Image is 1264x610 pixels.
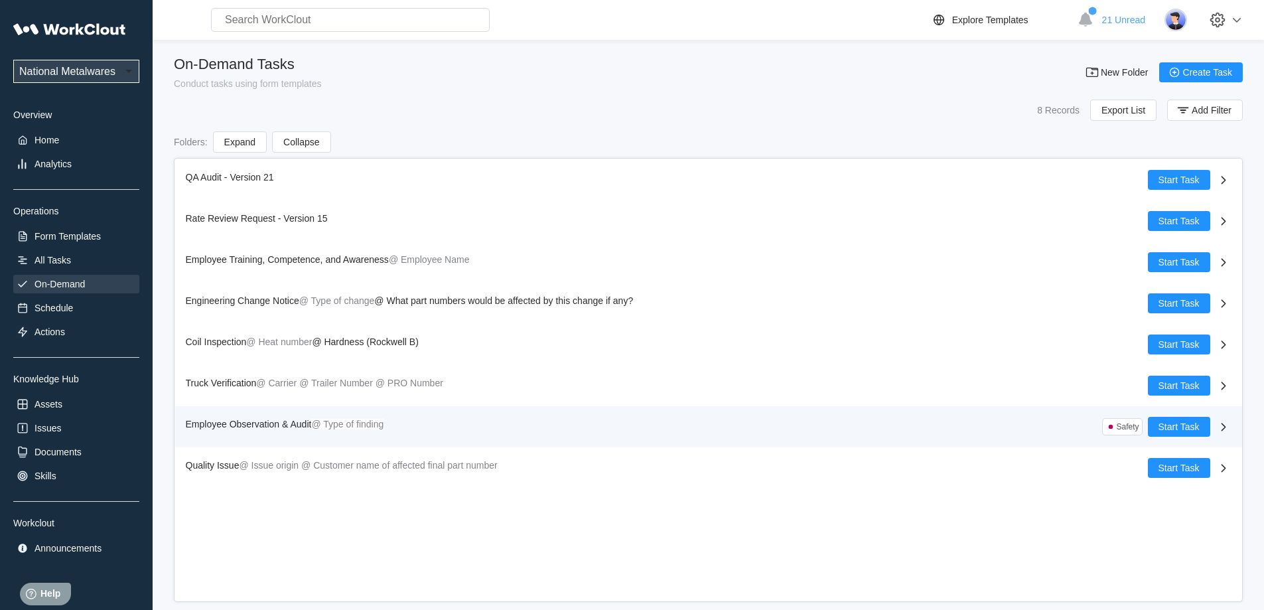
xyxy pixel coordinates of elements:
[13,374,139,384] div: Knowledge Hub
[224,137,255,147] span: Expand
[1116,422,1139,431] div: Safety
[1159,62,1243,82] button: Create Task
[35,327,65,337] div: Actions
[389,254,470,265] mark: @ Employee Name
[35,135,59,145] div: Home
[1148,211,1210,231] button: Start Task
[1167,100,1243,121] button: Add Filter
[35,279,85,289] div: On-Demand
[13,110,139,120] div: Overview
[246,337,312,347] mark: @ Heat number
[272,131,330,153] button: Collapse
[1077,62,1159,82] button: New Folder
[1148,170,1210,190] button: Start Task
[175,283,1242,324] a: Engineering Change Notice@ Type of change@ What part numbers would be affected by this change if ...
[299,295,375,306] mark: @ Type of change
[174,56,322,73] div: On-Demand Tasks
[175,365,1242,406] a: Truck Verification@ Carrier@ Trailer Number@ PRO NumberStart Task
[13,275,139,293] a: On-Demand
[211,8,490,32] input: Search WorkClout
[13,227,139,246] a: Form Templates
[174,137,208,147] div: Folders :
[186,337,247,347] span: Coil Inspection
[1159,175,1200,185] span: Start Task
[175,324,1242,365] a: Coil Inspection@ Heat number@ Hardness (Rockwell B)Start Task
[312,337,418,347] span: @ Hardness (Rockwell B)
[1148,458,1210,478] button: Start Task
[13,131,139,149] a: Home
[1159,422,1200,431] span: Start Task
[1148,376,1210,396] button: Start Task
[1148,335,1210,354] button: Start Task
[13,251,139,269] a: All Tasks
[239,460,299,471] mark: @ Issue origin
[186,378,257,388] span: Truck Verification
[35,231,101,242] div: Form Templates
[175,242,1242,283] a: Employee Training, Competence, and Awareness@ Employee NameStart Task
[213,131,267,153] button: Expand
[1159,216,1200,226] span: Start Task
[299,378,373,388] mark: @ Trailer Number
[374,295,633,306] span: @ What part numbers would be affected by this change if any?
[35,471,56,481] div: Skills
[376,378,443,388] mark: @ PRO Number
[1148,293,1210,313] button: Start Task
[931,12,1071,28] a: Explore Templates
[1159,340,1200,349] span: Start Task
[311,419,384,429] mark: @ Type of finding
[1183,68,1232,77] span: Create Task
[35,255,71,266] div: All Tasks
[35,447,82,457] div: Documents
[186,213,328,224] span: Rate Review Request - Version 15
[283,137,319,147] span: Collapse
[175,200,1242,242] a: Rate Review Request - Version 15Start Task
[13,419,139,437] a: Issues
[174,78,322,89] div: Conduct tasks using form templates
[1148,252,1210,272] button: Start Task
[186,295,299,306] span: Engineering Change Notice
[186,254,389,265] span: Employee Training, Competence, and Awareness
[952,15,1028,25] div: Explore Templates
[256,378,297,388] mark: @ Carrier
[186,419,312,429] span: Employee Observation & Audit
[35,399,62,410] div: Assets
[175,159,1242,200] a: QA Audit - Version 21Start Task
[1159,463,1200,473] span: Start Task
[1159,299,1200,308] span: Start Task
[1164,9,1187,31] img: user-5.png
[13,467,139,485] a: Skills
[13,539,139,558] a: Announcements
[1102,15,1145,25] span: 21 Unread
[186,172,274,183] span: QA Audit - Version 21
[1159,381,1200,390] span: Start Task
[1037,105,1080,115] div: 8 Records
[13,518,139,528] div: Workclout
[1090,100,1157,121] button: Export List
[13,443,139,461] a: Documents
[1192,106,1231,115] span: Add Filter
[13,299,139,317] a: Schedule
[13,395,139,414] a: Assets
[35,303,73,313] div: Schedule
[35,159,72,169] div: Analytics
[13,155,139,173] a: Analytics
[35,543,102,554] div: Announcements
[13,206,139,216] div: Operations
[175,406,1242,447] a: Employee Observation & Audit@ Type of findingSafetyStart Task
[13,323,139,341] a: Actions
[186,460,240,471] span: Quality Issue
[35,423,61,433] div: Issues
[1101,68,1149,77] span: New Folder
[175,447,1242,489] a: Quality Issue@ Issue origin@ Customer name of affected final part numberStart Task
[1101,106,1145,115] span: Export List
[301,460,498,471] mark: @ Customer name of affected final part number
[1148,417,1210,437] button: Start Task
[1159,258,1200,267] span: Start Task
